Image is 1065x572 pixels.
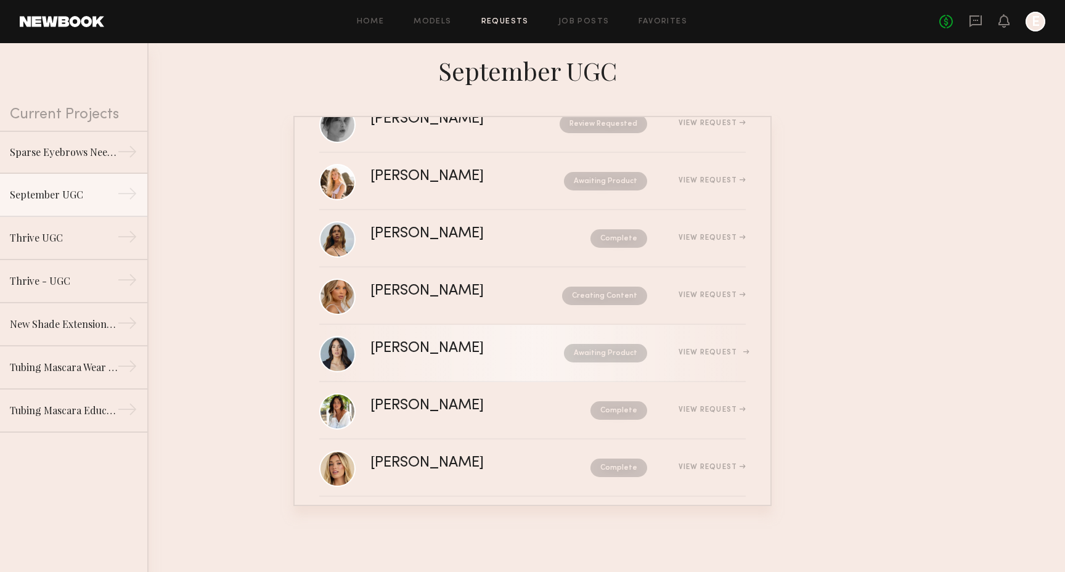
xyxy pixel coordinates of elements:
div: → [117,399,137,424]
div: September UGC [293,53,772,86]
a: [PERSON_NAME]CompleteView Request [319,382,746,439]
div: Thrive - UGC [10,274,117,288]
div: [PERSON_NAME] [370,227,537,241]
a: [PERSON_NAME]CompleteView Request [319,210,746,268]
div: [PERSON_NAME] [370,456,537,470]
a: E [1026,12,1045,31]
a: Favorites [639,18,687,26]
div: View Request [679,234,746,242]
nb-request-status: Awaiting Product [564,172,647,190]
div: View Request [679,177,746,184]
div: View Request [679,292,746,299]
div: → [117,313,137,338]
a: Requests [481,18,529,26]
div: View Request [679,349,746,356]
a: [PERSON_NAME]Creating ContentView Request [319,268,746,325]
div: Tubing Mascara Wear Test [10,360,117,375]
div: View Request [679,120,746,127]
div: New Shade Extension for Liquid Lash Mascara [10,317,117,332]
nb-request-status: Complete [590,229,647,248]
div: → [117,356,137,381]
a: Models [414,18,451,26]
nb-request-status: Complete [590,401,647,420]
div: [PERSON_NAME] [370,284,523,298]
nb-request-status: Review Requested [560,115,647,133]
a: Home [357,18,385,26]
div: → [117,227,137,251]
div: Sparse Eyebrows Needed for UGC Content! [10,145,117,160]
div: View Request [679,406,746,414]
div: → [117,184,137,208]
div: Tubing Mascara Educational Video [10,403,117,418]
div: View Request [679,464,746,471]
nb-request-status: Complete [590,459,647,477]
nb-request-status: Creating Content [562,287,647,305]
nb-request-status: Awaiting Product [564,344,647,362]
a: Job Posts [558,18,610,26]
div: [PERSON_NAME] [370,170,524,184]
div: [PERSON_NAME] [370,399,537,413]
a: [PERSON_NAME]CompleteView Request [319,439,746,497]
div: [PERSON_NAME] [370,341,524,356]
a: [PERSON_NAME]Awaiting ProductView Request [319,153,746,210]
div: → [117,142,137,166]
div: September UGC [10,187,117,202]
a: [PERSON_NAME]Awaiting ProductView Request [319,325,746,382]
a: [PERSON_NAME]Review RequestedView Request [319,96,746,153]
div: [PERSON_NAME] [370,112,522,126]
div: Thrive UGC [10,231,117,245]
div: → [117,270,137,295]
